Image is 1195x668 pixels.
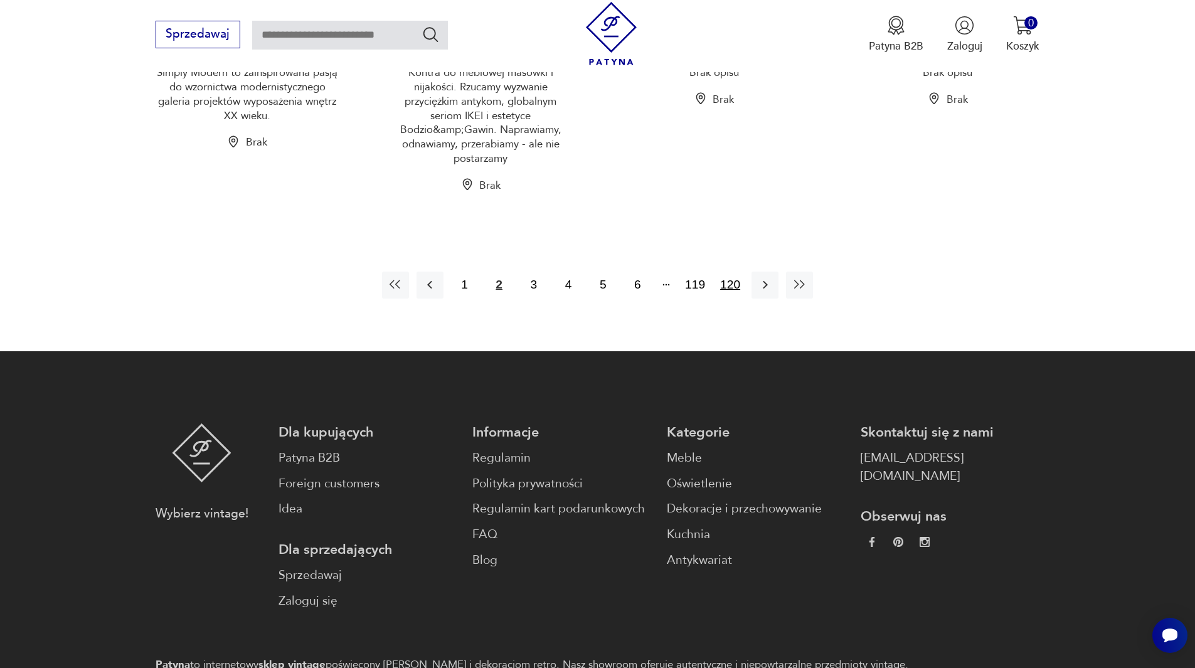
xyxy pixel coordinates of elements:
a: FAQ [472,526,651,544]
button: 5 [590,272,617,299]
img: c2fd9cf7f39615d9d6839a72ae8e59e5.webp [920,537,930,547]
p: Simply Modern to zainspirowana pasją do wzornictwa modernistycznego galeria projektów wyposażenia... [156,66,339,123]
img: Ikonka pinezki mapy [227,135,240,148]
a: Dekoracje i przechowywanie [667,500,846,518]
a: Regulamin kart podarunkowych [472,500,651,518]
div: 0 [1024,16,1038,29]
button: 4 [555,272,582,299]
img: Ikonka pinezki mapy [694,92,707,105]
a: Foreign customers [279,475,457,493]
img: Ikona medalu [886,16,906,35]
p: Dla kupujących [279,423,457,442]
p: Patyna B2B [869,39,923,53]
button: 1 [451,272,478,299]
button: 3 [520,272,547,299]
p: Brak [246,135,267,150]
a: Kuchnia [667,526,846,544]
img: Ikonka pinezki mapy [928,92,940,105]
a: [EMAIL_ADDRESS][DOMAIN_NAME] [861,449,1039,485]
p: Kategorie [667,423,846,442]
button: Patyna B2B [869,16,923,53]
button: 0Koszyk [1006,16,1039,53]
a: Meble [667,449,846,467]
button: 119 [681,272,709,299]
a: Patyna B2B [279,449,457,467]
img: Ikona koszyka [1013,16,1033,35]
button: Zaloguj [947,16,982,53]
a: Zaloguj się [279,592,457,610]
p: Obserwuj nas [861,507,1039,526]
p: Zaloguj [947,39,982,53]
p: Brak [479,179,501,193]
button: 2 [486,272,513,299]
img: 37d27d81a828e637adc9f9cb2e3d3a8a.webp [893,537,903,547]
a: Oświetlenie [667,475,846,493]
a: Antykwariat [667,551,846,570]
p: Koszyk [1006,39,1039,53]
a: Ikona medaluPatyna B2B [869,16,923,53]
p: Wybierz vintage! [156,505,248,523]
button: Sprzedawaj [156,21,240,48]
button: Szukaj [422,25,440,43]
a: Sprzedawaj [279,566,457,585]
a: Regulamin [472,449,651,467]
p: Brak opisu [923,66,972,80]
p: Brak opisu [689,66,739,80]
button: 120 [716,272,744,299]
a: Sprzedawaj [156,30,240,40]
a: Polityka prywatności [472,475,651,493]
p: Skontaktuj się z nami [861,423,1039,442]
img: Patyna - sklep z meblami i dekoracjami vintage [172,423,231,482]
a: Idea [279,500,457,518]
img: Ikonka pinezki mapy [461,178,474,191]
p: Informacje [472,423,651,442]
p: Brak [713,93,734,107]
img: Patyna - sklep z meblami i dekoracjami vintage [580,2,643,65]
button: 6 [624,272,651,299]
a: Blog [472,551,651,570]
iframe: Smartsupp widget button [1152,618,1187,653]
p: Dla sprzedających [279,541,457,559]
img: Ikonka użytkownika [955,16,974,35]
img: da9060093f698e4c3cedc1453eec5031.webp [867,537,877,547]
p: Kontra do meblowej masówki i nijakości. Rzucamy wyzwanie przyciężkim antykom, globalnym seriom IK... [389,66,573,166]
p: Brak [947,93,968,107]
